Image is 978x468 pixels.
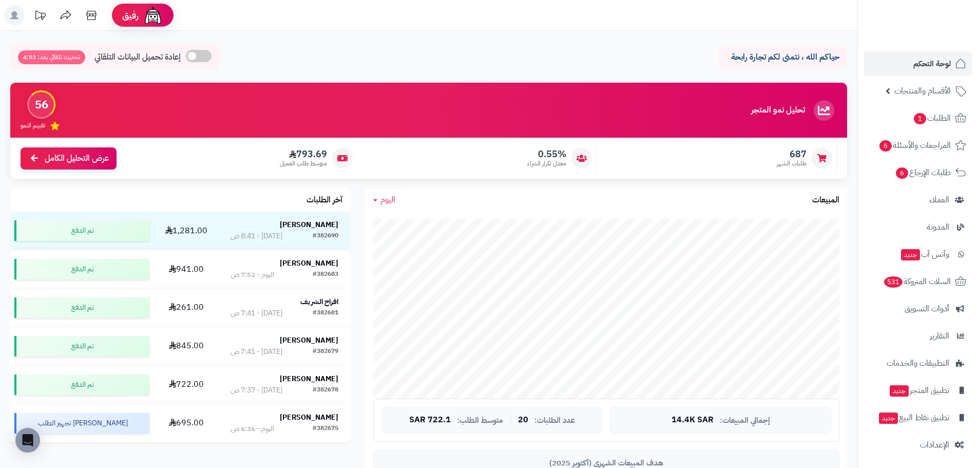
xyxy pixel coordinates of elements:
[879,413,898,424] span: جديد
[154,404,219,442] td: 695.00
[864,106,972,130] a: الطلبات1
[280,159,327,168] span: متوسط طلب العميل
[889,383,949,398] span: تطبيق المتجر
[21,147,117,170] a: عرض التحليل الكامل
[14,259,149,279] div: تم الدفع
[231,270,274,280] div: اليوم - 7:52 ص
[518,416,528,425] span: 20
[231,347,282,357] div: [DATE] - 7:41 ص
[905,302,949,316] span: أدوات التسويق
[527,159,566,168] span: معدل تكرار الشراء
[280,412,338,423] strong: [PERSON_NAME]
[900,247,949,261] span: وآتس آب
[14,336,149,357] div: تم الدفع
[21,121,45,130] span: تقييم النمو
[864,160,972,185] a: طلبات الإرجاع6
[864,296,972,321] a: أدوات التسويق
[14,375,149,395] div: تم الدفع
[14,220,149,241] div: تم الدفع
[122,9,139,22] span: رفيق
[901,249,920,260] span: جديد
[879,140,892,152] span: 6
[864,378,972,403] a: تطبيق المتجرجديد
[280,219,338,230] strong: [PERSON_NAME]
[672,416,714,425] span: 14.4K SAR
[45,153,109,164] span: عرض التحليل الكامل
[864,269,972,294] a: السلات المتروكة531
[15,428,40,453] div: Open Intercom Messenger
[920,438,949,452] span: الإعدادات
[313,270,338,280] div: #382683
[864,215,972,239] a: المدونة
[154,250,219,288] td: 941.00
[864,405,972,430] a: تطبيق نقاط البيعجديد
[527,148,566,160] span: 0.55%
[280,148,327,160] span: 793.69
[154,366,219,404] td: 722.00
[751,106,805,115] h3: تحليل نمو المتجر
[726,51,839,63] p: حياكم الله ، نتمنى لكم تجارة رابحة
[927,220,949,234] span: المدونة
[373,194,395,206] a: اليوم
[313,231,338,241] div: #382690
[509,416,512,424] span: |
[913,57,951,71] span: لوحة التحكم
[280,258,338,269] strong: [PERSON_NAME]
[890,385,909,397] span: جديد
[154,327,219,365] td: 845.00
[280,373,338,384] strong: [PERSON_NAME]
[777,148,807,160] span: 687
[154,212,219,250] td: 1,281.00
[908,28,968,49] img: logo-2.png
[231,424,274,434] div: اليوم - 6:36 ص
[18,50,85,64] span: تحديث تلقائي بعد: 4:53
[887,356,949,370] span: التطبيقات والخدمات
[306,196,342,205] h3: آخر الطلبات
[409,416,451,425] span: 722.1 SAR
[143,5,163,26] img: ai-face.png
[864,51,972,76] a: لوحة التحكم
[812,196,839,205] h3: المبيعات
[300,296,338,307] strong: افراح الشريف
[878,410,949,425] span: تطبيق نقاط البيع
[94,51,181,63] span: إعادة تحميل البيانات التلقائي
[884,276,903,288] span: 531
[280,335,338,346] strong: [PERSON_NAME]
[380,194,395,206] span: اليوم
[313,347,338,357] div: #382679
[864,242,972,267] a: وآتس آبجديد
[894,84,951,98] span: الأقسام والمنتجات
[457,416,503,425] span: متوسط الطلب:
[913,111,951,125] span: الطلبات
[864,188,972,212] a: العملاء
[914,113,926,124] span: 1
[864,351,972,376] a: التطبيقات والخدمات
[14,297,149,318] div: تم الدفع
[231,308,282,319] div: [DATE] - 7:41 ص
[231,385,282,396] div: [DATE] - 7:37 ص
[895,165,951,180] span: طلبات الإرجاع
[930,329,949,343] span: التقارير
[313,308,338,319] div: #382681
[534,416,575,425] span: عدد الطلبات:
[864,133,972,158] a: المراجعات والأسئلة6
[896,167,908,179] span: 6
[313,424,338,434] div: #382675
[929,193,949,207] span: العملاء
[231,231,282,241] div: [DATE] - 8:41 ص
[883,274,951,289] span: السلات المتروكة
[864,324,972,348] a: التقارير
[27,5,53,28] a: تحديثات المنصة
[878,138,951,153] span: المراجعات والأسئلة
[777,159,807,168] span: طلبات الشهر
[154,289,219,327] td: 261.00
[720,416,770,425] span: إجمالي المبيعات:
[313,385,338,396] div: #382678
[864,433,972,457] a: الإعدادات
[14,413,149,434] div: [PERSON_NAME] تجهيز الطلب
